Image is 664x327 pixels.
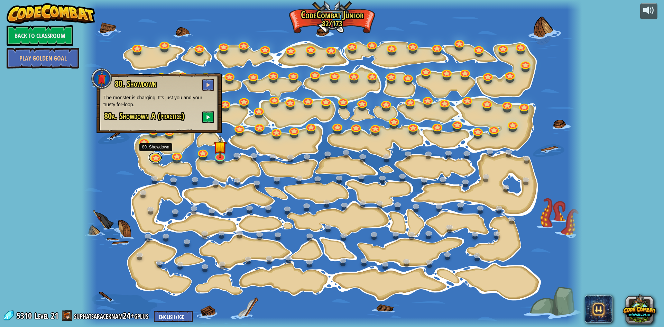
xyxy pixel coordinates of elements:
[640,3,657,19] button: Adjust volume
[7,25,73,46] a: Back to Classroom
[35,310,48,321] span: Level
[51,310,58,321] span: 21
[202,111,214,123] button: Play
[115,78,157,90] span: 80. Showdown
[104,110,184,122] span: 80a. Showdown A (practice)
[17,310,34,321] span: 5310
[7,3,95,24] img: CodeCombat - Learn how to code by playing a game
[202,79,214,91] button: Play
[74,310,150,321] a: suphatsaraceknam24+gplus
[103,94,215,108] p: The monster is charging. It's just you and your trusty for-loop.
[7,48,79,69] a: Play Golden Goal
[213,135,227,158] img: level-banner-started.png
